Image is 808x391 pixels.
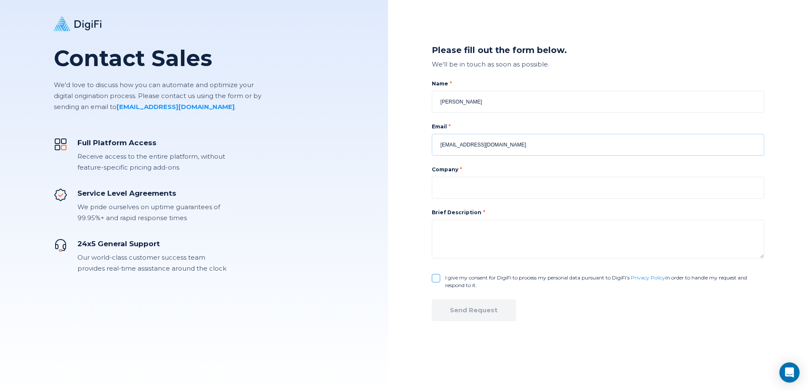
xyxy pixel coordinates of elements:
[432,299,516,321] button: Send Request
[432,209,485,215] label: Brief Description
[77,151,226,173] div: Receive access to the entire platform, without feature-specific pricing add-ons
[432,80,764,88] label: Name
[779,362,800,383] div: Open Intercom Messenger
[77,239,226,249] div: 24x5 General Support
[432,44,764,56] div: Please fill out the form below.
[450,306,497,314] div: Send Request
[631,274,665,281] a: Privacy Policy
[445,274,764,289] label: I give my consent for DigiFi to process my personal data pursuant to DigiFi’s in order to handle ...
[432,59,764,70] div: We'll be in touch as soon as possible.
[432,123,764,130] label: Email
[77,138,226,148] div: Full Platform Access
[77,202,226,223] div: We pride ourselves on uptime guarantees of 99.95%+ and rapid response times
[432,166,764,173] label: Company
[54,46,262,71] h1: Contact Sales
[77,188,226,198] div: Service Level Agreements
[77,252,226,274] div: Our world-class customer success team provides real-time assistance around the clock
[54,80,262,112] p: We'd love to discuss how you can automate and optimize your digital origination process. Please c...
[117,103,235,111] a: [EMAIL_ADDRESS][DOMAIN_NAME]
